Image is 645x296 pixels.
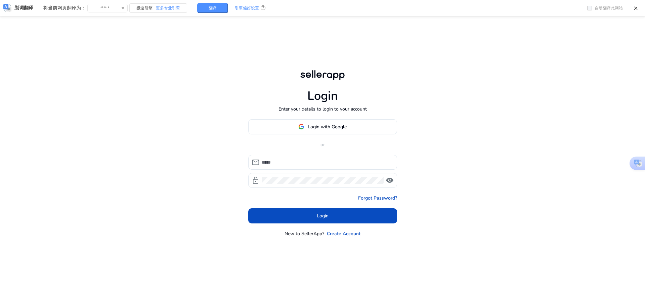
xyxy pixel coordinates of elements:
[327,230,360,237] a: Create Account
[278,105,367,113] p: Enter your details to login to your account
[317,212,329,219] span: Login
[252,176,260,184] span: lock
[298,124,304,130] img: google-logo.svg
[285,230,324,237] p: New to SellerApp?
[248,208,397,223] button: Login
[252,158,260,166] span: mail
[248,141,397,148] p: or
[307,89,338,103] h1: Login
[308,123,347,130] span: Login with Google
[248,119,397,134] button: Login with Google
[358,195,397,202] a: Forgot Password?
[386,176,394,184] span: visibility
